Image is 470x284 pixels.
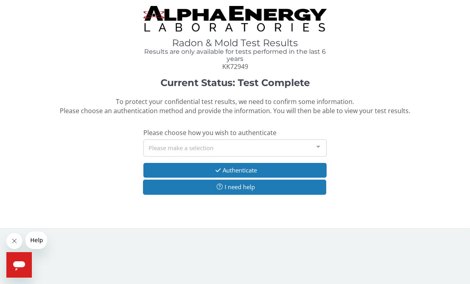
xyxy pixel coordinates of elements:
iframe: Button to launch messaging window [6,252,32,278]
span: To protect your confidential test results, we need to confirm some information. Please choose an ... [60,97,410,115]
span: Please make a selection [149,143,213,152]
span: KK72949 [222,62,248,71]
img: TightCrop.jpg [143,6,327,31]
iframe: Close message [6,233,22,249]
h4: Results are only available for tests performed in the last 6 years [143,48,327,62]
iframe: Message from company [25,231,47,249]
h1: Radon & Mold Test Results [143,38,327,48]
span: Please choose how you wish to authenticate [143,128,276,137]
strong: Current Status: Test Complete [161,77,310,88]
button: I need help [143,180,326,194]
button: Authenticate [143,163,327,178]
